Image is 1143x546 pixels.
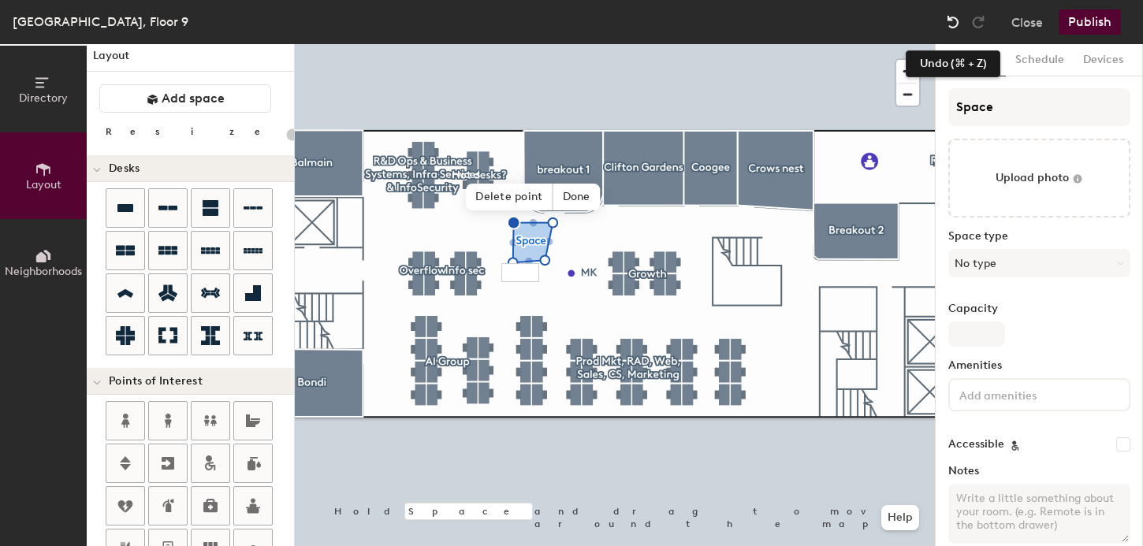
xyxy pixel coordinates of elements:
button: Schedule [1006,44,1074,76]
label: Notes [948,465,1130,477]
label: Amenities [948,359,1130,372]
button: Help [881,505,919,530]
h1: Layout [87,47,294,72]
span: Delete point [466,184,553,210]
span: Desks [109,162,140,175]
span: Directory [19,91,68,105]
button: Devices [1074,44,1133,76]
input: Add amenities [956,384,1098,403]
button: No type [948,249,1130,277]
span: Add space [162,91,225,106]
img: Undo [945,14,961,30]
label: Space type [948,230,1130,243]
div: [GEOGRAPHIC_DATA], Floor 9 [13,12,188,32]
label: Accessible [948,438,1004,451]
span: Neighborhoods [5,265,82,278]
button: Publish [1059,9,1121,35]
span: Layout [26,178,61,191]
button: Add space [99,84,271,113]
button: Close [1011,9,1043,35]
button: Upload photo [948,139,1130,217]
span: Points of Interest [109,375,203,388]
label: Capacity [948,303,1130,315]
img: Redo [970,14,986,30]
span: Done [553,184,600,210]
div: Resize [106,125,280,138]
button: Details [950,44,1006,76]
